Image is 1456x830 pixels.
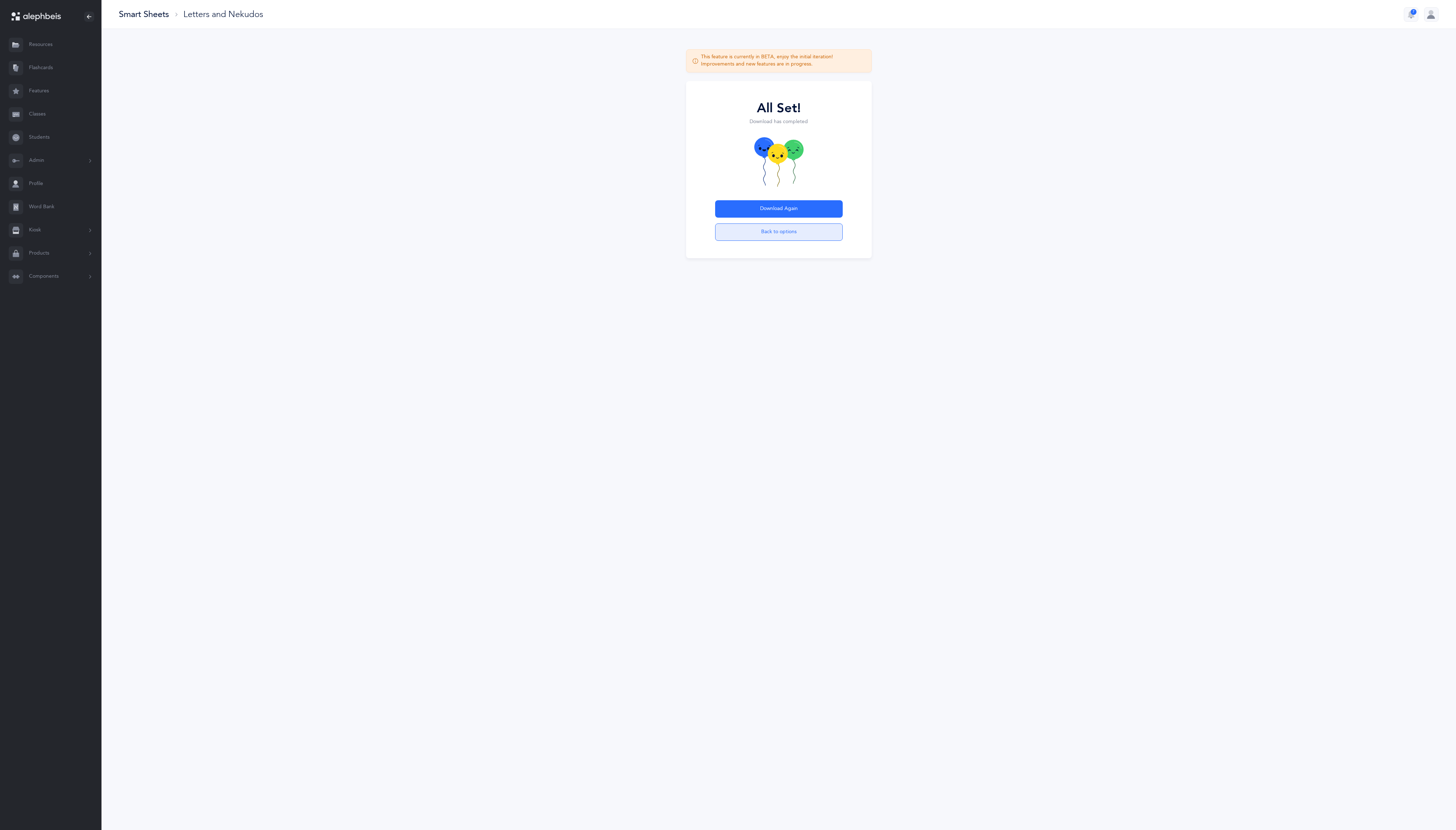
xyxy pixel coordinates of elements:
button: Download Again [715,200,843,218]
div: Smart Sheets [119,8,169,20]
button: 7 [1404,7,1418,22]
div: Letters and Nekudos [183,8,263,20]
button: Back to options [715,223,843,241]
div: This feature is currently in BETA, enjoy the initial iteration! Improvements and new features are... [701,54,866,68]
span: Download Again [760,205,798,213]
div: 7 [1411,9,1416,15]
div: Download has completed [715,118,843,126]
div: All Set! [715,98,843,118]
